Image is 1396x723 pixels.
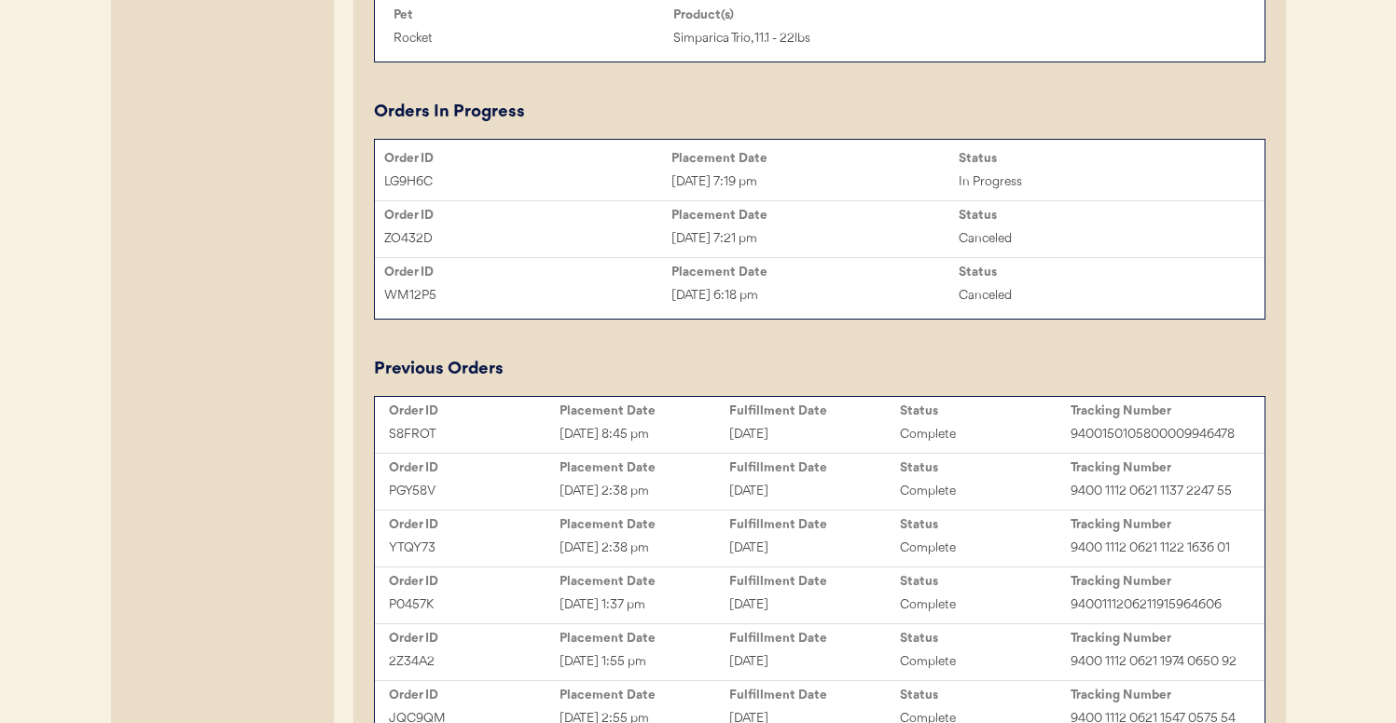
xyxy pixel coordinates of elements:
[560,424,730,445] div: [DATE] 8:45 pm
[560,651,730,673] div: [DATE] 1:55 pm
[560,594,730,616] div: [DATE] 1:37 pm
[900,517,1071,532] div: Status
[729,403,900,418] div: Fulfillment Date
[959,208,1246,223] div: Status
[394,28,673,49] div: Rocket
[389,481,560,502] div: PGY58V
[900,688,1071,703] div: Status
[1071,517,1241,532] div: Tracking Number
[389,631,560,646] div: Order ID
[384,228,671,250] div: ZO432D
[560,481,730,502] div: [DATE] 2:38 pm
[959,228,1246,250] div: Canceled
[389,688,560,703] div: Order ID
[900,481,1071,502] div: Complete
[729,538,900,559] div: [DATE]
[1071,424,1241,445] div: 9400150105800009946478
[560,538,730,559] div: [DATE] 2:38 pm
[900,651,1071,673] div: Complete
[729,688,900,703] div: Fulfillment Date
[900,574,1071,589] div: Status
[1071,594,1241,616] div: 9400111206211915964606
[729,594,900,616] div: [DATE]
[560,574,730,589] div: Placement Date
[673,7,953,22] div: Product(s)
[959,285,1246,307] div: Canceled
[729,460,900,475] div: Fulfillment Date
[389,594,560,616] div: P0457K
[384,151,671,166] div: Order ID
[900,631,1071,646] div: Status
[394,7,673,22] div: Pet
[374,100,525,125] div: Orders In Progress
[384,208,671,223] div: Order ID
[729,631,900,646] div: Fulfillment Date
[900,424,1071,445] div: Complete
[959,265,1246,280] div: Status
[1071,460,1241,475] div: Tracking Number
[900,594,1071,616] div: Complete
[959,171,1246,193] div: In Progress
[1071,651,1241,673] div: 9400 1112 0621 1974 0650 92
[1071,574,1241,589] div: Tracking Number
[671,285,959,307] div: [DATE] 6:18 pm
[560,460,730,475] div: Placement Date
[959,151,1246,166] div: Status
[389,424,560,445] div: S8FROT
[729,481,900,502] div: [DATE]
[384,285,671,307] div: WM12P5
[729,517,900,532] div: Fulfillment Date
[389,460,560,475] div: Order ID
[671,228,959,250] div: [DATE] 7:21 pm
[671,208,959,223] div: Placement Date
[384,171,671,193] div: LG9H6C
[900,403,1071,418] div: Status
[560,517,730,532] div: Placement Date
[384,265,671,280] div: Order ID
[389,517,560,532] div: Order ID
[389,538,560,559] div: YTQY73
[729,574,900,589] div: Fulfillment Date
[671,265,959,280] div: Placement Date
[671,151,959,166] div: Placement Date
[900,460,1071,475] div: Status
[374,357,504,382] div: Previous Orders
[389,403,560,418] div: Order ID
[560,403,730,418] div: Placement Date
[729,651,900,673] div: [DATE]
[1071,631,1241,646] div: Tracking Number
[1071,403,1241,418] div: Tracking Number
[1071,538,1241,559] div: 9400 1112 0621 1122 1636 01
[389,651,560,673] div: 2Z34A2
[673,28,953,49] div: Simparica Trio, 11.1 - 22lbs
[671,171,959,193] div: [DATE] 7:19 pm
[729,424,900,445] div: [DATE]
[389,574,560,589] div: Order ID
[900,538,1071,559] div: Complete
[560,688,730,703] div: Placement Date
[560,631,730,646] div: Placement Date
[1071,481,1241,502] div: 9400 1112 0621 1137 2247 55
[1071,688,1241,703] div: Tracking Number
